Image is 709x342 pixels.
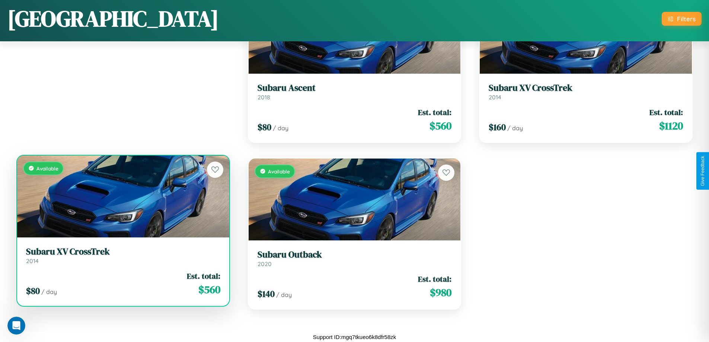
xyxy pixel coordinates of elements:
[489,83,683,101] a: Subaru XV CrossTrek2014
[258,121,271,133] span: $ 80
[659,118,683,133] span: $ 1120
[662,12,702,26] button: Filters
[198,282,220,297] span: $ 560
[507,124,523,132] span: / day
[41,288,57,295] span: / day
[26,257,39,265] span: 2014
[26,285,40,297] span: $ 80
[187,271,220,281] span: Est. total:
[276,291,292,298] span: / day
[36,165,58,172] span: Available
[258,83,452,101] a: Subaru Ascent2018
[26,246,220,265] a: Subaru XV CrossTrek2014
[273,124,288,132] span: / day
[489,121,506,133] span: $ 160
[268,168,290,175] span: Available
[258,249,452,260] h3: Subaru Outback
[418,274,451,284] span: Est. total:
[489,83,683,93] h3: Subaru XV CrossTrek
[700,156,705,186] div: Give Feedback
[258,249,452,268] a: Subaru Outback2020
[258,93,270,101] span: 2018
[430,285,451,300] span: $ 980
[7,3,219,34] h1: [GEOGRAPHIC_DATA]
[313,332,396,342] p: Support ID: mgq7tkueo6k8dfr58zk
[7,317,25,335] iframe: Intercom live chat
[258,83,452,93] h3: Subaru Ascent
[258,260,272,268] span: 2020
[26,246,220,257] h3: Subaru XV CrossTrek
[649,107,683,118] span: Est. total:
[258,288,275,300] span: $ 140
[418,107,451,118] span: Est. total:
[677,15,696,23] div: Filters
[489,93,501,101] span: 2014
[429,118,451,133] span: $ 560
